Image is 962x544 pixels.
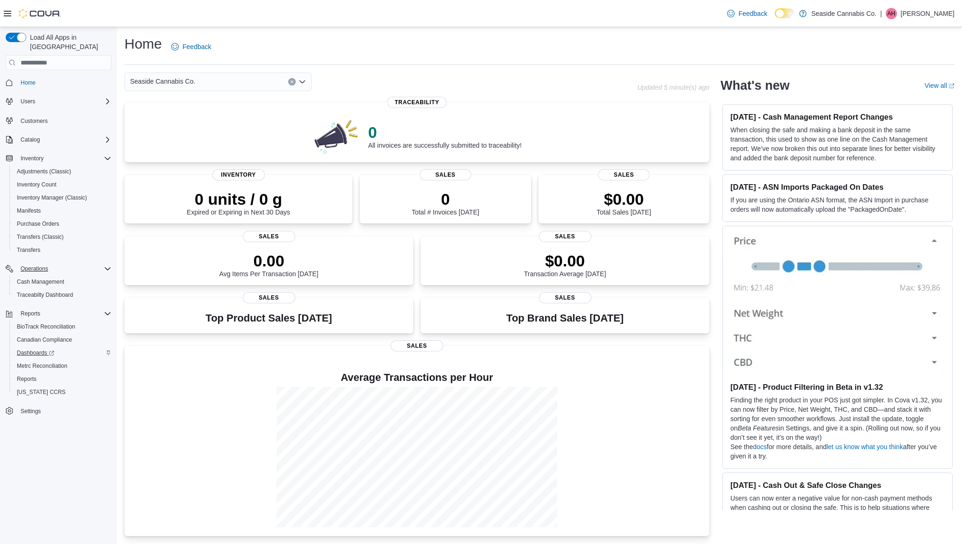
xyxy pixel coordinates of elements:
[730,442,945,461] p: See the for more details, and after you’ve given it a try.
[17,194,87,201] span: Inventory Manager (Classic)
[17,375,36,383] span: Reports
[17,115,111,126] span: Customers
[738,424,779,432] em: Beta Features
[387,97,446,108] span: Traceability
[13,347,111,358] span: Dashboards
[9,191,115,204] button: Inventory Manager (Classic)
[13,166,75,177] a: Adjustments (Classic)
[2,307,115,320] button: Reports
[21,98,35,105] span: Users
[243,231,295,242] span: Sales
[13,334,76,345] a: Canadian Compliance
[738,9,767,18] span: Feedback
[17,134,111,145] span: Catalog
[187,190,290,216] div: Expired or Expiring in Next 30 Days
[17,246,40,254] span: Transfers
[9,288,115,301] button: Traceabilty Dashboard
[412,190,479,216] div: Total # Invoices [DATE]
[17,134,44,145] button: Catalog
[13,166,111,177] span: Adjustments (Classic)
[13,387,69,398] a: [US_STATE] CCRS
[17,115,51,127] a: Customers
[17,406,44,417] a: Settings
[17,96,111,107] span: Users
[9,346,115,359] a: Dashboards
[775,8,794,18] input: Dark Mode
[13,192,111,203] span: Inventory Manager (Classic)
[17,388,66,396] span: [US_STATE] CCRS
[17,77,111,88] span: Home
[205,313,332,324] h3: Top Product Sales [DATE]
[13,373,40,385] a: Reports
[9,275,115,288] button: Cash Management
[312,117,361,155] img: 0
[753,443,767,451] a: docs
[13,218,63,229] a: Purchase Orders
[17,181,57,188] span: Inventory Count
[13,321,79,332] a: BioTrack Reconciliation
[2,262,115,275] button: Operations
[13,192,91,203] a: Inventory Manager (Classic)
[597,190,651,208] p: $0.00
[17,308,111,319] span: Reports
[17,336,72,344] span: Canadian Compliance
[730,195,945,214] p: If you are using the Ontario ASN format, the ASN Import in purchase orders will now automatically...
[9,333,115,346] button: Canadian Compliance
[130,76,195,87] span: Seaside Cannabis Co.
[637,84,709,91] p: Updated 5 minute(s) ago
[2,114,115,127] button: Customers
[17,263,111,274] span: Operations
[19,9,61,18] img: Cova
[597,190,651,216] div: Total Sales [DATE]
[17,220,59,228] span: Purchase Orders
[13,244,111,256] span: Transfers
[21,310,40,317] span: Reports
[6,72,111,442] nav: Complex example
[949,83,955,89] svg: External link
[13,347,58,358] a: Dashboards
[13,276,111,287] span: Cash Management
[524,251,606,270] p: $0.00
[2,152,115,165] button: Inventory
[17,349,54,357] span: Dashboards
[21,117,48,125] span: Customers
[9,217,115,230] button: Purchase Orders
[243,292,295,303] span: Sales
[826,443,903,451] a: let us know what you think
[182,42,211,51] span: Feedback
[21,155,44,162] span: Inventory
[730,382,945,392] h3: [DATE] - Product Filtering in Beta in v1.32
[17,207,41,215] span: Manifests
[730,395,945,442] p: Finding the right product in your POS just got simpler. In Cova v1.32, you can now filter by Pric...
[13,334,111,345] span: Canadian Compliance
[17,323,75,330] span: BioTrack Reconciliation
[21,136,40,143] span: Catalog
[730,182,945,192] h3: [DATE] - ASN Imports Packaged On Dates
[13,205,44,216] a: Manifests
[13,231,67,243] a: Transfers (Classic)
[368,123,522,149] div: All invoices are successfully submitted to traceability!
[9,243,115,257] button: Transfers
[723,4,771,23] a: Feedback
[506,313,624,324] h3: Top Brand Sales [DATE]
[288,78,296,86] button: Clear input
[730,494,945,522] p: Users can now enter a negative value for non-cash payment methods when cashing out or closing the...
[17,153,111,164] span: Inventory
[13,218,111,229] span: Purchase Orders
[13,244,44,256] a: Transfers
[13,179,111,190] span: Inventory Count
[17,168,71,175] span: Adjustments (Classic)
[13,205,111,216] span: Manifests
[2,95,115,108] button: Users
[21,265,48,272] span: Operations
[124,35,162,53] h1: Home
[13,289,111,301] span: Traceabilty Dashboard
[17,405,111,417] span: Settings
[187,190,290,208] p: 0 units / 0 g
[880,8,882,19] p: |
[299,78,306,86] button: Open list of options
[2,404,115,418] button: Settings
[21,79,36,86] span: Home
[9,178,115,191] button: Inventory Count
